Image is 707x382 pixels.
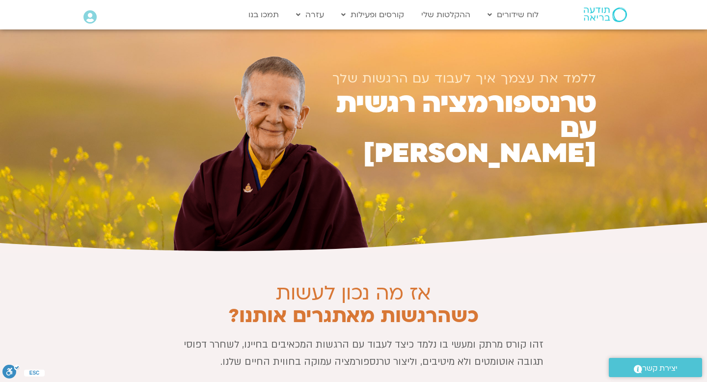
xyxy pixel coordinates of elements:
span: זהו קורס מרתק ומעשי בו נלמד כיצד לעבוד עם הרגשות המכאיבים בחיינו, לשחרר דפוסי תגובה אוטומטים ולא ... [184,338,544,368]
h2: אז מה נכון לעשות [163,282,544,327]
a: יצירת קשר [609,358,702,377]
a: תמכו בנו [244,5,284,24]
a: עזרה [291,5,329,24]
span: יצירת קשר [642,362,678,375]
a: לוח שידורים [483,5,544,24]
a: קורסים ופעילות [336,5,409,24]
h1: ללמד את עצמך איך לעבוד עם הרגשות שלך [332,72,597,85]
a: ההקלטות שלי [416,5,475,24]
h1: טרנספורמציה רגשית עם [PERSON_NAME] [322,91,597,166]
img: תודעה בריאה [584,7,627,22]
b: כשהרגשות מאתגרים אותנו? [228,302,479,329]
